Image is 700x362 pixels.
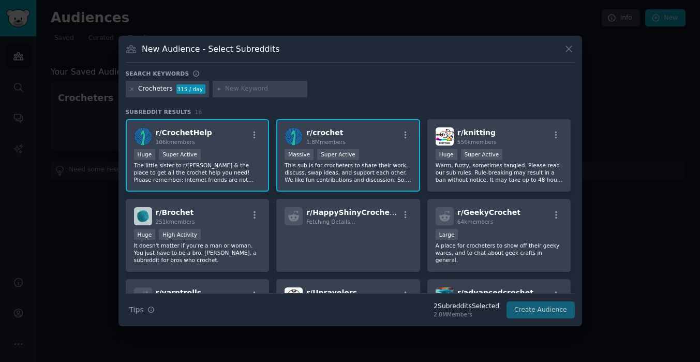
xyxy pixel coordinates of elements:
span: r/ crochet [306,128,343,137]
img: Brochet [134,207,152,225]
img: advancedcrochet [436,287,454,306]
div: Super Active [317,149,359,160]
div: Massive [285,149,314,160]
span: 251k members [156,219,195,225]
div: Huge [436,149,457,160]
p: It doesn't matter if you're a man or woman. You just have to be a bro. [PERSON_NAME], a subreddit... [134,242,261,264]
span: 64k members [457,219,493,225]
span: r/ advancedcrochet [457,288,533,297]
div: 315 / day [176,84,205,94]
div: Huge [134,149,156,160]
span: 556k members [457,139,497,145]
span: r/ Brochet [156,208,194,216]
div: Super Active [159,149,201,160]
div: Huge [134,229,156,240]
span: r/ yarntrolls [156,288,202,297]
span: Subreddit Results [126,108,191,115]
button: Tips [126,301,158,319]
input: New Keyword [225,84,304,94]
span: 1.8M members [306,139,346,145]
p: A place for crocheters to show off their geeky wares, and to chat about geek crafts in general. [436,242,563,264]
h3: Search keywords [126,70,189,77]
span: 106k members [156,139,195,145]
p: The little sister to r/[PERSON_NAME] & the place to get all the crochet help you need! Please rem... [134,162,261,183]
span: r/ GeekyCrochet [457,208,520,216]
div: Super Active [461,149,503,160]
div: Large [436,229,458,240]
p: This sub is for crocheters to share their work, discuss, swap ideas, and support each other. We l... [285,162,412,183]
h3: New Audience - Select Subreddits [142,44,279,54]
img: knitting [436,127,454,146]
span: 16 [195,109,202,115]
div: High Activity [159,229,201,240]
span: r/ CrochetHelp [156,128,212,137]
span: r/ knitting [457,128,496,137]
img: Unravelers [285,287,303,306]
span: Tips [129,305,144,315]
span: r/ Unravelers [306,288,357,297]
span: r/ HappyShinyCrocheters [306,208,406,216]
div: 2.0M Members [434,311,499,318]
img: CrochetHelp [134,127,152,146]
p: Warm, fuzzy, sometimes tangled. Please read our sub rules. Rule-breaking may result in a ban with... [436,162,563,183]
img: crochet [285,127,303,146]
div: 2 Subreddit s Selected [434,302,499,311]
span: Fetching Details... [306,219,355,225]
div: Crocheters [138,84,173,94]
